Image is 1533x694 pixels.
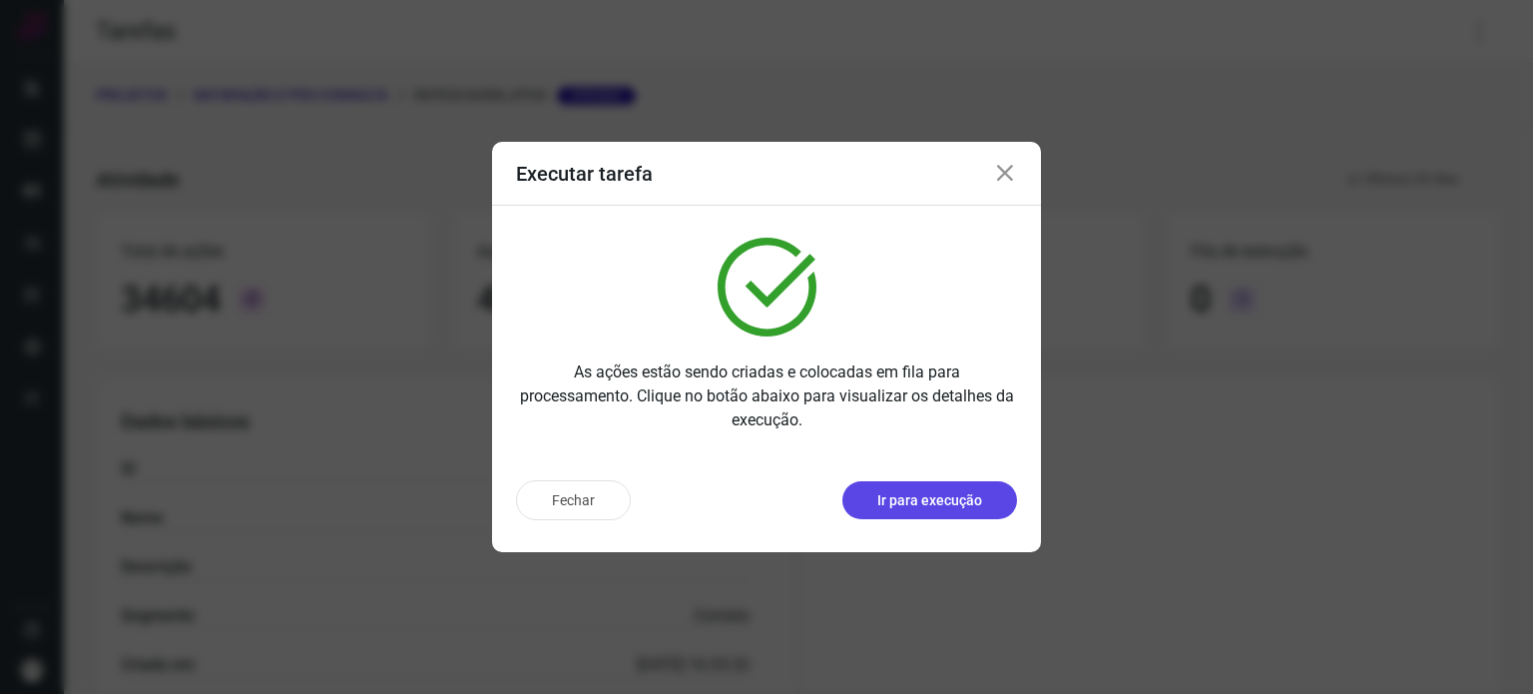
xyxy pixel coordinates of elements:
[516,162,653,186] h3: Executar tarefa
[516,360,1017,432] p: As ações estão sendo criadas e colocadas em fila para processamento. Clique no botão abaixo para ...
[877,490,982,511] p: Ir para execução
[842,481,1017,519] button: Ir para execução
[718,238,816,337] img: verified.svg
[516,480,631,520] button: Fechar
